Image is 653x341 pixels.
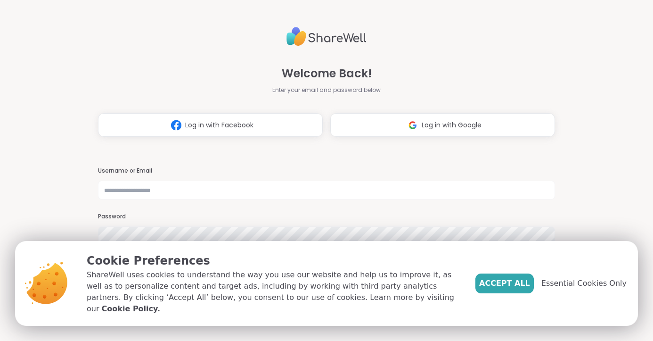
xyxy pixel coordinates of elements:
[98,167,555,175] h3: Username or Email
[87,252,460,269] p: Cookie Preferences
[98,113,323,137] button: Log in with Facebook
[541,278,627,289] span: Essential Cookies Only
[475,274,534,293] button: Accept All
[272,86,381,94] span: Enter your email and password below
[422,120,482,130] span: Log in with Google
[185,120,253,130] span: Log in with Facebook
[98,213,555,221] h3: Password
[404,116,422,134] img: ShareWell Logomark
[282,65,372,82] span: Welcome Back!
[479,278,530,289] span: Accept All
[87,269,460,315] p: ShareWell uses cookies to understand the way you use our website and help us to improve it, as we...
[167,116,185,134] img: ShareWell Logomark
[330,113,555,137] button: Log in with Google
[102,303,160,315] a: Cookie Policy.
[286,23,367,50] img: ShareWell Logo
